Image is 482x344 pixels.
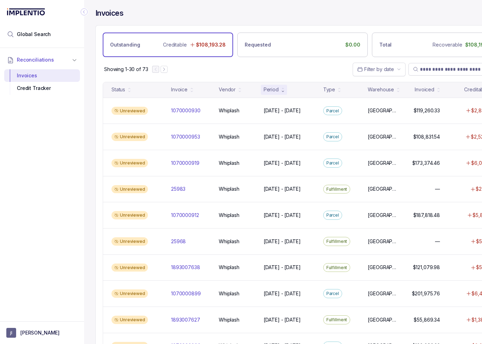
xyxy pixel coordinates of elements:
p: 1893007638 [171,264,200,271]
p: [DATE] - [DATE] [264,133,301,140]
p: Parcel [326,160,339,167]
span: User initials [6,328,16,338]
p: [DATE] - [DATE] [264,212,301,219]
div: Unreviewed [111,289,148,298]
button: Date Range Picker [353,63,406,76]
button: User initials[PERSON_NAME] [6,328,78,338]
p: Showing 1-30 of 73 [104,66,148,73]
p: [DATE] - [DATE] [264,185,301,192]
p: $108,193.28 [196,41,226,48]
div: Invoice [171,86,188,93]
p: Requested [245,41,271,48]
p: 1070000899 [171,290,201,297]
p: Whiplash [219,185,239,192]
div: Reconciliations [4,68,80,96]
p: 25968 [171,238,186,245]
div: Unreviewed [111,211,148,219]
p: $121,079.98 [413,264,440,271]
p: [PERSON_NAME] [20,329,60,336]
p: Recoverable [433,41,462,48]
p: Whiplash [219,212,239,219]
p: Parcel [326,290,339,297]
p: Fulfillment [326,186,347,193]
p: [GEOGRAPHIC_DATA] [368,238,399,245]
div: Remaining page entries [104,66,148,73]
p: $201,975.76 [412,290,440,297]
p: [GEOGRAPHIC_DATA] [368,133,399,140]
p: [GEOGRAPHIC_DATA] [368,264,399,271]
p: — [435,185,440,192]
p: Whiplash [219,107,239,114]
p: 1893007627 [171,316,200,323]
p: [DATE] - [DATE] [264,264,301,271]
div: Collapse Icon [80,8,88,16]
p: $0.00 [345,41,360,48]
button: Reconciliations [4,52,80,68]
p: $55,869.34 [414,316,440,323]
p: Fulfillment [326,316,347,323]
h4: Invoices [95,8,123,18]
p: [DATE] - [DATE] [264,107,301,114]
p: Fulfillment [326,238,347,245]
search: Date Range Picker [357,66,394,73]
p: $119,260.33 [414,107,440,114]
div: Invoices [10,69,74,82]
p: 1070000919 [171,160,199,167]
p: [GEOGRAPHIC_DATA] [368,316,399,323]
p: [GEOGRAPHIC_DATA] [368,160,399,167]
div: Type [323,86,335,93]
p: Whiplash [219,316,239,323]
span: Reconciliations [17,56,54,63]
span: Filter by date [364,66,394,72]
p: Whiplash [219,290,239,297]
p: Fulfillment [326,264,347,271]
p: Parcel [326,212,339,219]
p: Parcel [326,133,339,140]
p: Whiplash [219,133,239,140]
p: Creditable [163,41,187,48]
p: Whiplash [219,264,239,271]
p: 25983 [171,185,185,192]
p: $187,818.48 [413,212,440,219]
p: $173,374.46 [412,160,440,167]
p: [DATE] - [DATE] [264,316,301,323]
div: Unreviewed [111,159,148,167]
div: Unreviewed [111,185,148,194]
p: [DATE] - [DATE] [264,238,301,245]
div: Unreviewed [111,133,148,141]
p: [DATE] - [DATE] [264,160,301,167]
p: $108,831.54 [413,133,440,140]
div: Credit Tracker [10,82,74,94]
div: Status [111,86,125,93]
p: [DATE] - [DATE] [264,290,301,297]
div: Unreviewed [111,264,148,272]
p: Whiplash [219,160,239,167]
div: Unreviewed [111,316,148,324]
p: 1070000930 [171,107,201,114]
span: Global Search [17,31,51,38]
p: — [435,238,440,245]
p: Outstanding [110,41,140,48]
p: [GEOGRAPHIC_DATA] [368,290,399,297]
div: Invoiced [415,86,434,93]
p: Whiplash [219,238,239,245]
p: 1070000953 [171,133,200,140]
p: [GEOGRAPHIC_DATA] [368,107,399,114]
div: Unreviewed [111,237,148,246]
button: Next Page [161,66,168,73]
p: [GEOGRAPHIC_DATA] [368,185,399,192]
div: Vendor [219,86,236,93]
p: [GEOGRAPHIC_DATA] [368,212,399,219]
div: Period [264,86,279,93]
p: Parcel [326,107,339,114]
p: Total [379,41,392,48]
div: Warehouse [368,86,394,93]
p: 1070000912 [171,212,199,219]
div: Unreviewed [111,107,148,115]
